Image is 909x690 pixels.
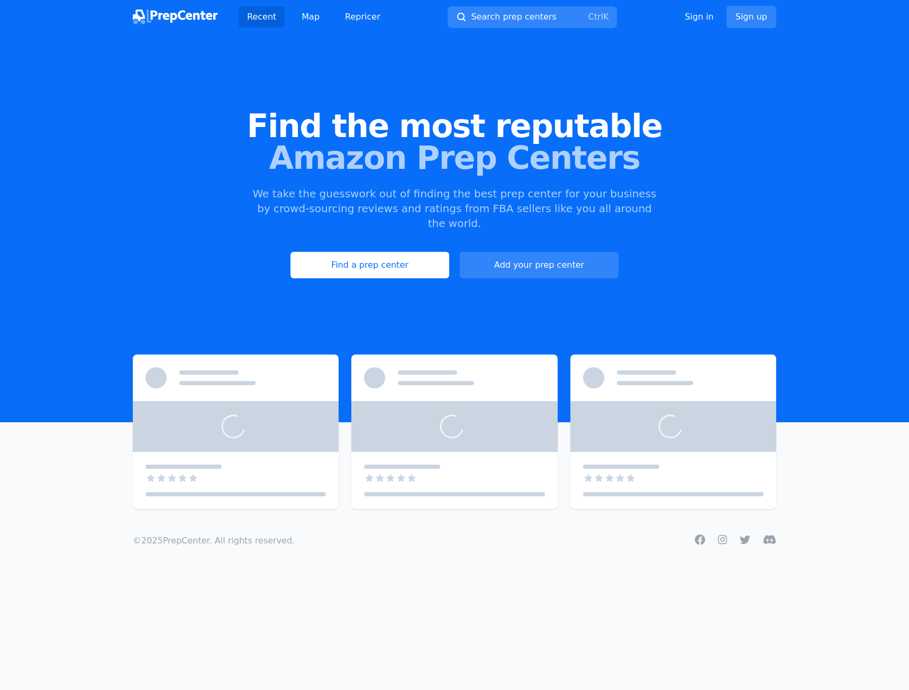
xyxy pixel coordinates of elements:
[239,6,285,28] a: Recent
[17,142,892,174] span: Amazon Prep Centers
[685,11,714,23] a: Sign in
[603,12,609,22] kbd: K
[293,6,328,28] a: Map
[251,186,658,231] p: We take the guesswork out of finding the best prep center for your business by crowd-sourcing rev...
[726,6,776,28] a: Sign up
[133,534,295,547] p: © 2025 PrepCenter. All rights reserved.
[471,11,556,23] span: Search prep centers
[290,252,449,278] a: Find a prep center
[337,6,389,28] a: Repricer
[448,6,617,28] button: Search prep centersCtrlK
[133,10,217,24] img: PrepCenter
[460,252,619,278] a: Add your prep center
[17,110,892,142] span: Find the most reputable
[588,12,603,22] kbd: Ctrl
